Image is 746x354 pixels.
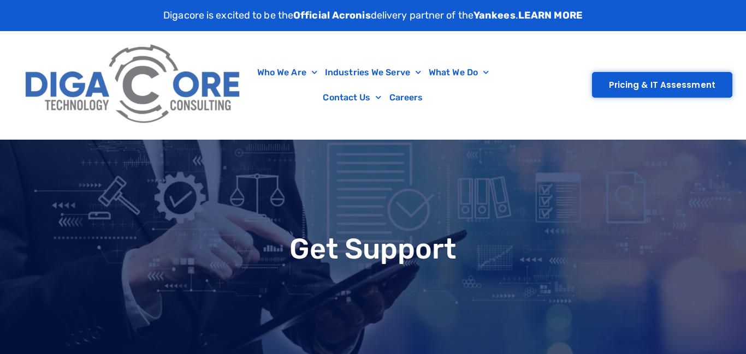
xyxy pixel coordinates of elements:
[592,72,732,98] a: Pricing & IT Assessment
[253,60,321,85] a: Who We Are
[293,9,371,21] strong: Official Acronis
[5,235,741,263] h1: Get Support
[518,9,583,21] a: LEARN MORE
[319,85,385,110] a: Contact Us
[386,85,427,110] a: Careers
[425,60,493,85] a: What We Do
[163,8,583,23] p: Digacore is excited to be the delivery partner of the .
[473,9,516,21] strong: Yankees
[253,60,493,110] nav: Menu
[19,37,248,134] img: Digacore Logo
[609,81,715,89] span: Pricing & IT Assessment
[321,60,425,85] a: Industries We Serve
